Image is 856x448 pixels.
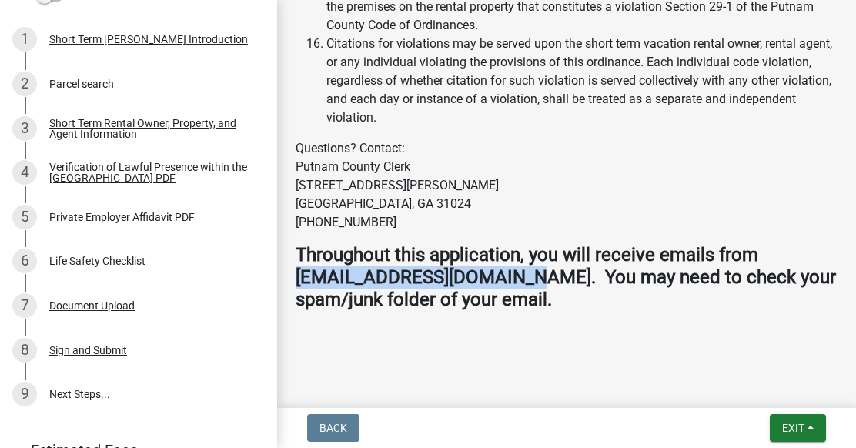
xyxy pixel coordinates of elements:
div: Life Safety Checklist [49,256,145,266]
div: 9 [12,382,37,406]
span: Exit [782,422,804,434]
div: Short Term Rental Owner, Property, and Agent Information [49,118,252,139]
span: Back [319,422,347,434]
div: Parcel search [49,79,114,89]
strong: Throughout this application, you will receive emails from [EMAIL_ADDRESS][DOMAIN_NAME]. You may n... [296,244,836,310]
div: Verification of Lawful Presence within the [GEOGRAPHIC_DATA] PDF [49,162,252,183]
div: 1 [12,27,37,52]
div: 7 [12,293,37,318]
div: 3 [12,116,37,141]
div: Short Term [PERSON_NAME] Introduction [49,34,248,45]
div: 2 [12,72,37,96]
button: Exit [770,414,826,442]
li: Citations for violations may be served upon the short term vacation rental owner, rental agent, o... [326,35,838,127]
div: 5 [12,205,37,229]
div: Document Upload [49,300,135,311]
div: 6 [12,249,37,273]
div: Private Employer Affidavit PDF [49,212,195,222]
div: Sign and Submit [49,345,127,356]
p: Questions? Contact: Putnam County Clerk [STREET_ADDRESS][PERSON_NAME] [GEOGRAPHIC_DATA], GA 31024... [296,139,838,232]
button: Back [307,414,359,442]
div: 4 [12,160,37,185]
div: 8 [12,338,37,363]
